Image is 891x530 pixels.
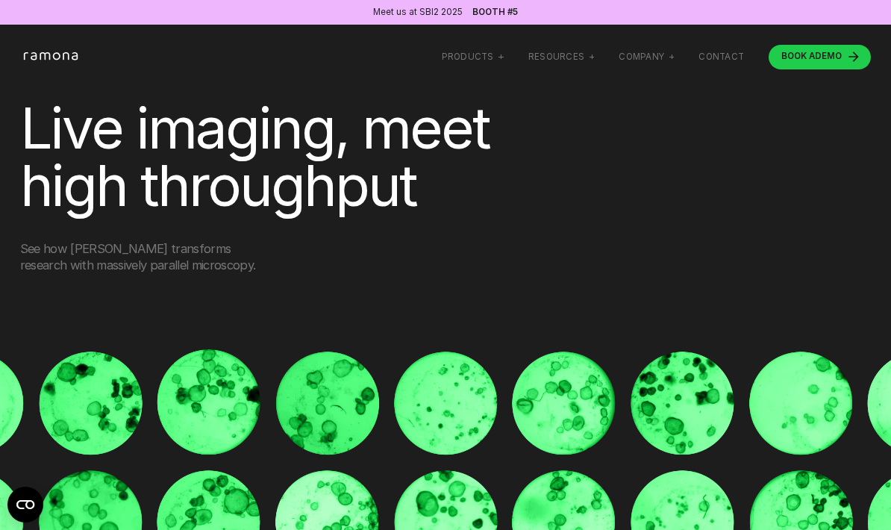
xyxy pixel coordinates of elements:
a: Booth #5 [472,8,518,17]
div: Products [442,52,504,63]
h1: Live imaging, meet high throughput [20,99,589,216]
div: Company [619,52,674,63]
div: RESOURCES [528,52,594,63]
a: Contact [698,52,744,63]
div: DEMO [781,52,842,61]
div: RESOURCES [528,52,584,63]
button: Open CMP widget [7,487,43,523]
div: Meet us at SBI2 2025 [373,6,463,19]
span: BOOK A [781,51,815,61]
p: See how [PERSON_NAME] transforms research with massively parallel microscopy. [20,241,263,274]
div: Products [442,52,494,63]
a: BOOK ADEMO [769,45,871,69]
a: home [20,52,84,61]
div: Company [619,52,664,63]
